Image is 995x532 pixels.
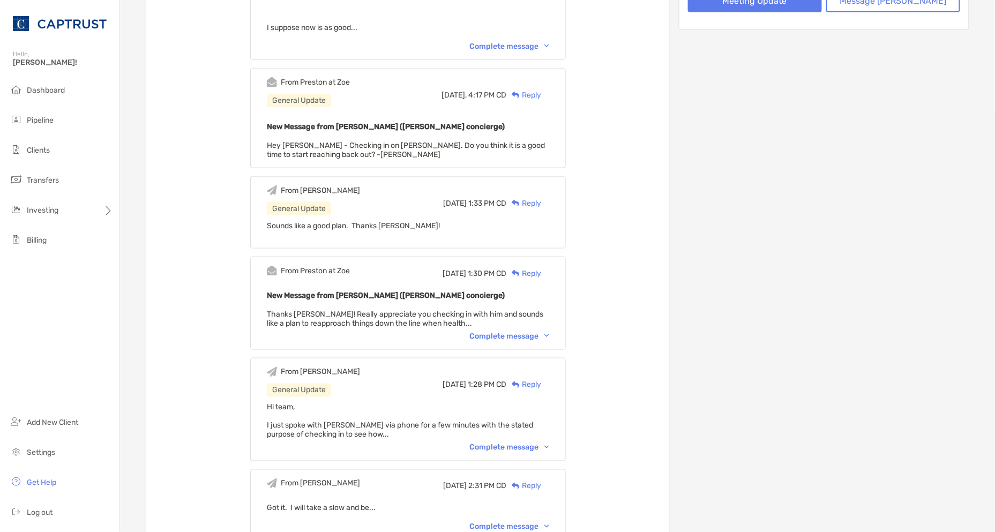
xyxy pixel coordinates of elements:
b: New Message from [PERSON_NAME] ([PERSON_NAME] concierge) [267,291,505,300]
div: From Preston at Zoe [281,266,350,275]
div: From [PERSON_NAME] [281,186,360,195]
span: Dashboard [27,86,65,95]
img: Chevron icon [544,334,549,338]
img: Reply icon [512,200,520,207]
span: 4:17 PM CD [468,91,506,100]
span: [DATE], [442,91,467,100]
span: [DATE] [443,269,466,278]
span: 1:28 PM CD [468,380,506,389]
span: Transfers [27,176,59,185]
span: 1:30 PM CD [468,269,506,278]
span: Add New Client [27,418,78,427]
span: [DATE] [443,482,467,491]
img: add_new_client icon [10,415,23,428]
span: 2:31 PM CD [468,482,506,491]
img: investing icon [10,203,23,216]
span: Billing [27,236,47,245]
img: clients icon [10,143,23,156]
div: Complete message [469,522,549,531]
img: transfers icon [10,173,23,186]
img: Chevron icon [544,446,549,449]
div: Complete message [469,443,549,452]
span: Investing [27,206,58,215]
img: Event icon [267,478,277,489]
img: Reply icon [512,381,520,388]
span: [DATE] [443,199,467,208]
img: Reply icon [512,92,520,99]
img: billing icon [10,233,23,246]
img: get-help icon [10,475,23,488]
div: From [PERSON_NAME] [281,368,360,377]
img: Event icon [267,266,277,276]
img: Event icon [267,185,277,196]
span: Pipeline [27,116,54,125]
div: Reply [506,198,541,209]
div: Reply [506,268,541,279]
span: Settings [27,448,55,457]
img: Chevron icon [544,525,549,528]
img: pipeline icon [10,113,23,126]
img: Event icon [267,77,277,87]
span: Hey [PERSON_NAME] - Checking in on [PERSON_NAME]. Do you think it is a good time to start reachin... [267,141,545,159]
span: [PERSON_NAME]! [13,58,113,67]
img: logout icon [10,505,23,518]
div: Reply [506,481,541,492]
img: Event icon [267,367,277,377]
img: settings icon [10,445,23,458]
img: CAPTRUST Logo [13,4,107,43]
div: General Update [267,384,331,397]
div: From [PERSON_NAME] [281,479,360,488]
div: From Preston at Zoe [281,78,350,87]
div: General Update [267,94,331,107]
img: Reply icon [512,270,520,277]
div: Complete message [469,42,549,51]
span: Log out [27,508,53,517]
div: General Update [267,202,331,215]
span: Clients [27,146,50,155]
p: I suppose now is as good... [267,21,549,34]
span: Get Help [27,478,56,487]
div: Reply [506,379,541,391]
div: Reply [506,89,541,101]
b: New Message from [PERSON_NAME] ([PERSON_NAME] concierge) [267,122,505,131]
img: dashboard icon [10,83,23,96]
span: [DATE] [443,380,466,389]
p: Got it. I will take a slow and be... [267,501,549,515]
span: 1:33 PM CD [468,199,506,208]
span: Hi team, I just spoke with [PERSON_NAME] via phone for a few minutes with the stated purpose of c... [267,403,533,439]
span: Thanks [PERSON_NAME]! Really appreciate you checking in with him and sounds like a plan to reappr... [267,310,543,328]
img: Chevron icon [544,44,549,48]
div: Complete message [469,332,549,341]
img: Reply icon [512,483,520,490]
span: Sounds like a good plan. Thanks [PERSON_NAME]! [267,221,440,230]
